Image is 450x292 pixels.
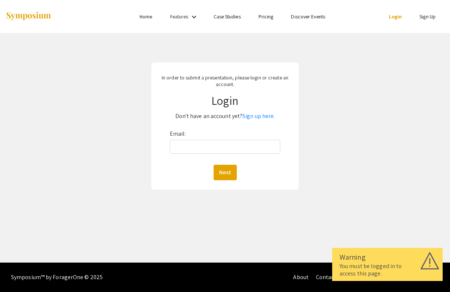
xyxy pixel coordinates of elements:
a: Features [170,13,189,20]
a: Discover Events [291,13,325,20]
a: Sign Up [419,13,436,20]
h1: Login [156,93,294,107]
button: Next [214,165,237,180]
a: Contact Us [316,273,344,281]
img: Symposium by ForagerOne [6,11,52,21]
label: Email: [170,128,186,140]
a: Case Studies [214,13,241,20]
p: In order to submit a presentation, please login or create an account. [156,74,294,88]
p: Don't have an account yet? [156,110,294,122]
a: Login [389,13,402,20]
a: Sign up here. [242,112,275,120]
div: You must be logged in to access this page. [340,263,435,277]
div: Symposium™ by ForagerOne © 2025 [11,263,103,292]
div: Warning [340,252,435,263]
a: Pricing [259,13,274,20]
mat-icon: Expand Features list [190,13,198,21]
a: About [293,273,309,281]
a: Home [140,13,152,20]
